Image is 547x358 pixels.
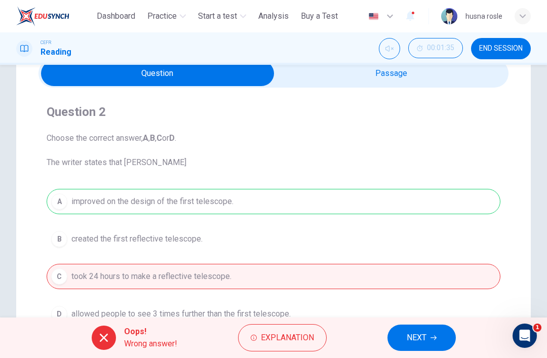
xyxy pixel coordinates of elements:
[479,45,523,53] span: END SESSION
[379,38,400,59] div: Unmute
[533,324,541,332] span: 1
[387,325,456,351] button: NEXT
[408,38,463,58] button: 00:01:35
[47,132,500,169] span: Choose the correct answer, , , or . The writer states that [PERSON_NAME]
[441,8,457,24] img: Profile picture
[194,7,250,25] button: Start a test
[427,44,454,52] span: 00:01:35
[124,326,177,338] span: Oops!
[238,324,327,351] button: Explanation
[124,338,177,350] span: Wrong answer!
[261,331,314,345] span: Explanation
[471,38,531,59] button: END SESSION
[407,331,426,345] span: NEXT
[301,10,338,22] span: Buy a Test
[465,10,502,22] div: husna rosle
[169,133,175,143] b: D
[254,7,293,25] button: Analysis
[157,133,162,143] b: C
[16,6,93,26] a: ELTC logo
[143,7,190,25] button: Practice
[408,38,463,59] div: Hide
[143,133,148,143] b: A
[41,39,51,46] span: CEFR
[41,46,71,58] h1: Reading
[93,7,139,25] button: Dashboard
[367,13,380,20] img: en
[16,6,69,26] img: ELTC logo
[513,324,537,348] iframe: Intercom live chat
[47,104,500,120] h4: Question 2
[150,133,155,143] b: B
[97,10,135,22] span: Dashboard
[258,10,289,22] span: Analysis
[147,10,177,22] span: Practice
[297,7,342,25] button: Buy a Test
[198,10,237,22] span: Start a test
